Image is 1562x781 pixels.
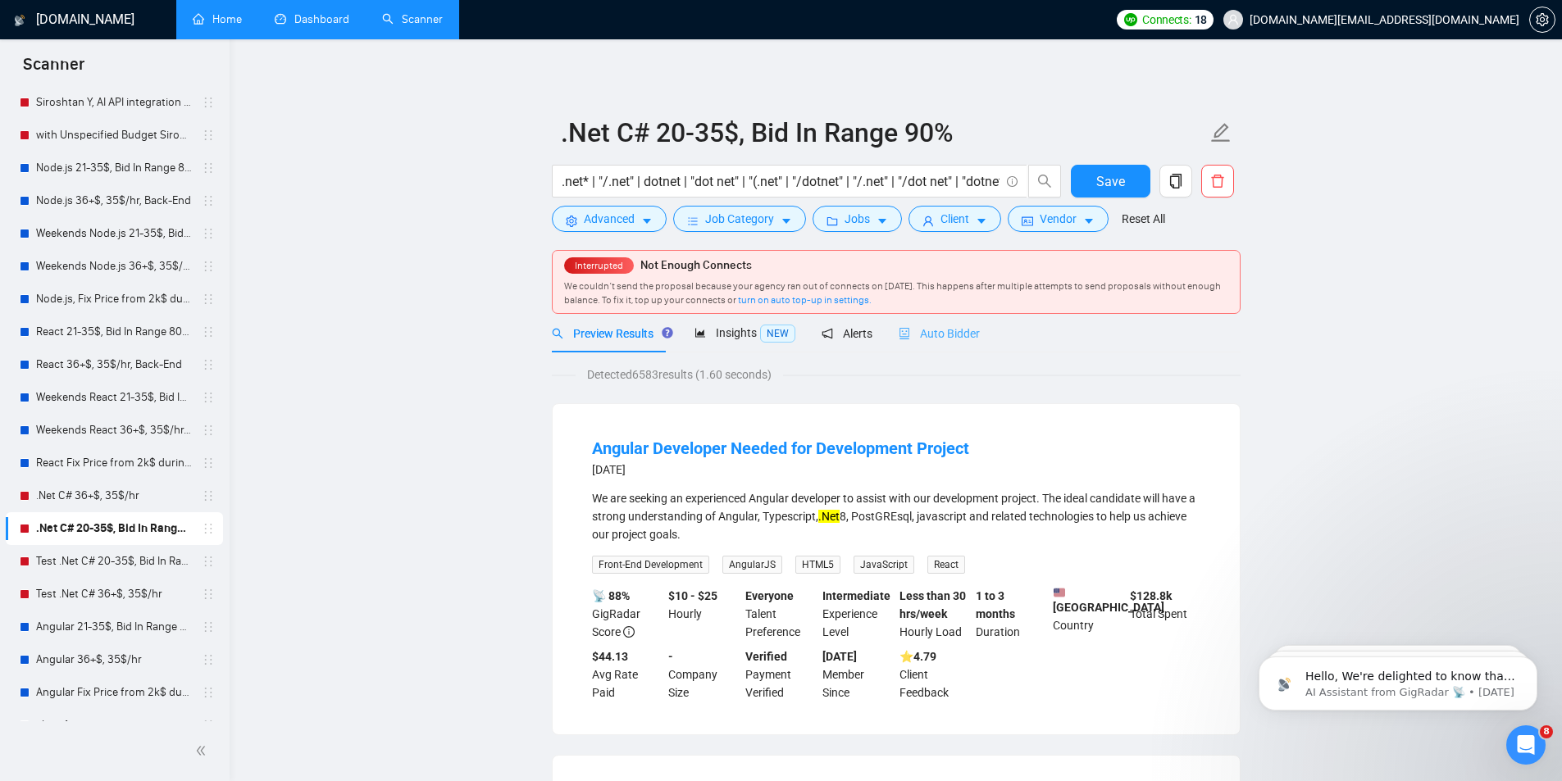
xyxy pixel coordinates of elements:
[202,129,215,142] span: holder
[742,647,819,702] div: Payment Verified
[592,438,969,458] a: Angular Developer Needed for Development Project
[1029,174,1060,188] span: search
[36,184,192,217] a: Node.js 36+$, 35$/hr, Back-End
[275,12,349,26] a: dashboardDashboard
[202,260,215,273] span: holder
[202,293,215,306] span: holder
[822,589,890,602] b: Intermediate
[36,86,192,119] a: Siroshtan Y, AI API integration WebDev. from 36+$, Bid In Range 80%
[14,7,25,34] img: logo
[660,325,675,340] div: Tooltip anchor
[592,556,709,574] span: Front-End Development
[589,647,666,702] div: Avg Rate Paid
[561,112,1207,153] input: Scanner name...
[673,206,806,232] button: barsJob Categorycaret-down
[745,650,787,663] b: Verified
[36,611,192,643] a: Angular 21-35$, Bid In Range 80%
[1160,174,1191,188] span: copy
[1122,210,1165,228] a: Reset All
[202,686,215,699] span: holder
[1210,122,1232,143] span: edit
[36,479,192,512] a: .Net C# 36+$, 35$/hr
[36,578,192,611] a: Test .Net C# 36+$, 35$/hr
[899,589,966,620] b: Less than 30 hrs/week
[745,589,794,602] b: Everyone
[202,456,215,470] span: holder
[899,650,936,663] b: ⭐️ 4.79
[202,391,215,404] span: holder
[1040,210,1077,228] span: Vendor
[899,327,980,340] span: Auto Bidder
[36,447,192,479] a: React Fix Price from 2k$ during work hours, Back-End
[10,52,98,87] span: Scanner
[822,327,872,340] span: Alerts
[854,556,914,574] span: JavaScript
[202,227,215,240] span: holder
[36,217,192,250] a: Weekends Node.js 21-35$, Bid In Range 80%, Back-End
[1234,622,1562,737] iframe: Intercom notifications message
[899,328,910,339] span: robot
[1195,11,1207,29] span: 18
[36,152,192,184] a: Node.js 21-35$, Bid In Range 80%, Back-End
[36,119,192,152] a: with Unspecified Budget Siroshtan Y, React, Node.js 28+$, 28$/hr
[940,210,969,228] span: Client
[552,206,667,232] button: settingAdvancedcaret-down
[576,366,783,384] span: Detected 6583 results (1.60 seconds)
[36,545,192,578] a: Test .Net C# 20-35$, Bid In Range 90%
[36,316,192,348] a: React 21-35$, Bid In Range 80%, Back-End
[202,194,215,207] span: holder
[818,510,840,523] mark: .Net
[1028,165,1061,198] button: search
[1142,11,1191,29] span: Connects:
[687,215,699,227] span: bars
[909,206,1001,232] button: userClientcaret-down
[665,587,742,641] div: Hourly
[795,556,840,574] span: HTML5
[1054,587,1065,598] img: 🇺🇸
[1050,587,1127,641] div: Country
[202,555,215,568] span: holder
[202,96,215,109] span: holder
[845,210,870,228] span: Jobs
[592,460,969,479] div: [DATE]
[36,348,192,381] a: React 36+$, 35$/hr, Back-End
[896,647,973,702] div: Client Feedback
[694,326,795,339] span: Insights
[584,210,635,228] span: Advanced
[1096,171,1125,192] span: Save
[570,260,628,271] span: Interrupted
[589,587,666,641] div: GigRadar Score
[592,650,628,663] b: $44.13
[976,215,987,227] span: caret-down
[592,589,630,602] b: 📡 88%
[562,171,1000,192] input: Search Freelance Jobs...
[552,328,563,339] span: search
[36,283,192,316] a: Node.js, Fix Price from 2k$ during work hours, Back-End
[742,587,819,641] div: Talent Preference
[665,647,742,702] div: Company Size
[822,328,833,339] span: notification
[1071,165,1150,198] button: Save
[819,647,896,702] div: Member Since
[1530,13,1555,26] span: setting
[738,294,872,306] a: turn on auto top-up in settings.
[781,215,792,227] span: caret-down
[813,206,902,232] button: folderJobscaret-down
[896,587,973,641] div: Hourly Load
[623,626,635,638] span: info-circle
[1540,725,1553,738] span: 8
[36,643,192,676] a: Angular 36+$, 35$/hr
[202,325,215,338] span: holder
[822,650,857,663] b: [DATE]
[382,12,443,26] a: searchScanner
[972,587,1050,641] div: Duration
[202,653,215,666] span: holder
[1127,587,1204,641] div: Total Spent
[1529,13,1555,26] a: setting
[36,250,192,283] a: Weekends Node.js 36+$, 35$/hr, Back-End
[705,210,774,228] span: Job Category
[202,719,215,732] span: holder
